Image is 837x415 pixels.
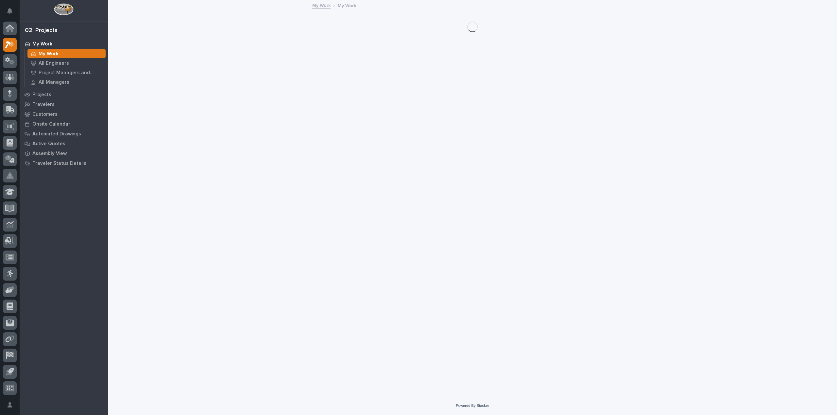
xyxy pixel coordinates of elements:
[25,49,108,58] a: My Work
[32,112,58,117] p: Customers
[25,59,108,68] a: All Engineers
[20,148,108,158] a: Assembly View
[20,99,108,109] a: Travelers
[338,2,356,9] p: My Work
[20,109,108,119] a: Customers
[8,8,17,18] div: Notifications
[312,1,331,9] a: My Work
[3,4,17,18] button: Notifications
[32,161,86,166] p: Traveler Status Details
[32,141,65,147] p: Active Quotes
[20,139,108,148] a: Active Quotes
[20,158,108,168] a: Traveler Status Details
[32,121,70,127] p: Onsite Calendar
[32,41,52,47] p: My Work
[20,39,108,49] a: My Work
[20,90,108,99] a: Projects
[32,102,55,108] p: Travelers
[32,131,81,137] p: Automated Drawings
[39,79,69,85] p: All Managers
[20,119,108,129] a: Onsite Calendar
[25,68,108,77] a: Project Managers and Engineers
[32,151,67,157] p: Assembly View
[25,27,58,34] div: 02. Projects
[54,3,73,15] img: Workspace Logo
[39,61,69,66] p: All Engineers
[32,92,51,98] p: Projects
[456,404,489,407] a: Powered By Stacker
[25,78,108,87] a: All Managers
[39,70,103,76] p: Project Managers and Engineers
[20,129,108,139] a: Automated Drawings
[39,51,59,57] p: My Work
